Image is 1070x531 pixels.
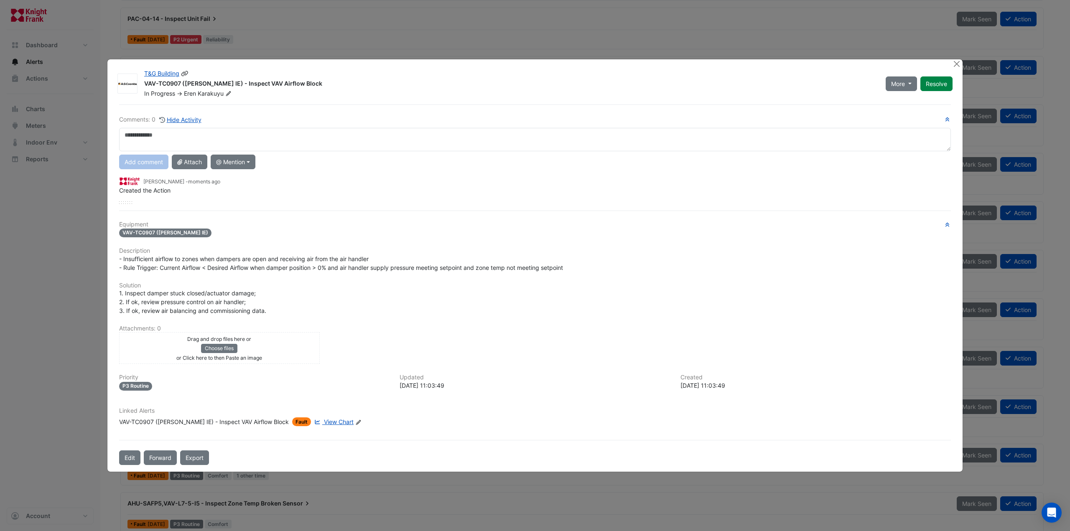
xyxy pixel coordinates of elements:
[119,176,140,185] img: Knight Frank
[144,90,175,97] span: In Progress
[400,374,670,381] h6: Updated
[176,355,262,361] small: or Click here to then Paste an image
[920,76,953,91] button: Resolve
[119,325,951,332] h6: Attachments: 0
[188,178,220,185] span: 2025-09-09 11:03:49
[119,255,563,271] span: - Insufficient airflow to zones when dampers are open and receiving air from the air handler - Ru...
[119,374,390,381] h6: Priority
[119,229,211,237] span: VAV-TC0907 ([PERSON_NAME] IE)
[119,282,951,289] h6: Solution
[680,381,951,390] div: [DATE] 11:03:49
[118,80,137,88] img: AG Coombs
[119,417,289,426] div: VAV-TC0907 ([PERSON_NAME] IE) - Inspect VAV Airflow Block
[891,79,905,88] span: More
[119,115,202,124] div: Comments: 0
[952,59,961,68] button: Close
[180,450,209,465] a: Export
[119,290,266,314] span: 1. Inspect damper stuck closed/actuator damage; 2. If ok, review pressure control on air handler;...
[144,79,876,89] div: VAV-TC0907 ([PERSON_NAME] IE) - Inspect VAV Airflow Block
[144,450,177,465] button: Forward
[201,344,237,353] button: Choose files
[181,70,189,77] span: Copy link to clipboard
[119,221,951,228] h6: Equipment
[159,115,202,124] button: Hide Activity
[355,419,362,425] fa-icon: Edit Linked Alerts
[184,90,196,97] span: Eren
[119,382,152,391] div: P3 Routine
[143,178,220,185] small: [PERSON_NAME] -
[680,374,951,381] h6: Created
[324,418,354,425] span: View Chart
[119,187,171,194] span: Created the Action
[172,155,207,169] button: Attach
[313,417,354,426] a: View Chart
[292,417,311,426] span: Fault
[144,70,179,77] a: T&G Building
[119,247,951,254] h6: Description
[211,155,255,169] button: @ Mention
[1042,503,1062,523] div: Open Intercom Messenger
[198,89,233,98] span: Karakuyu
[886,76,917,91] button: More
[187,336,251,342] small: Drag and drop files here or
[400,381,670,390] div: [DATE] 11:03:49
[119,407,951,414] h6: Linked Alerts
[119,450,140,465] button: Edit
[177,90,182,97] span: ->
